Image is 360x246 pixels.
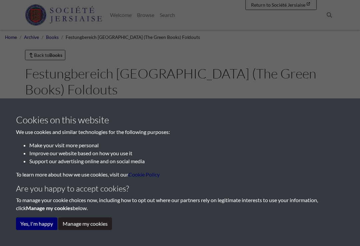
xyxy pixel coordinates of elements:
a: learn more about cookies [128,171,160,178]
li: Support our advertising online and on social media [29,157,344,165]
p: To learn more about how we use cookies, visit our [16,171,344,179]
li: Improve our website based on how you use it [29,149,344,157]
p: To manage your cookie choices now, including how to opt out where our partners rely on legitimate... [16,196,344,212]
strong: Manage my cookies [26,205,73,211]
h4: Are you happy to accept cookies? [16,184,344,193]
p: We use cookies and similar technologies for the following purposes: [16,128,344,136]
button: Yes, I'm happy [16,217,57,230]
button: Manage my cookies [58,217,112,230]
li: Make your visit more personal [29,141,344,149]
h3: Cookies on this website [16,114,344,126]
